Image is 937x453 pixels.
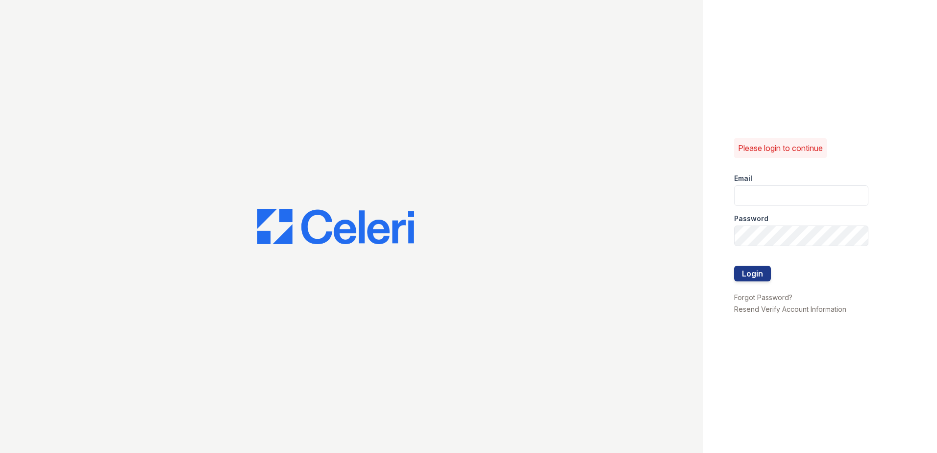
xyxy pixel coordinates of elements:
img: CE_Logo_Blue-a8612792a0a2168367f1c8372b55b34899dd931a85d93a1a3d3e32e68fde9ad4.png [257,209,414,244]
label: Password [734,214,768,224]
a: Resend Verify Account Information [734,305,846,313]
button: Login [734,266,771,281]
label: Email [734,174,752,183]
p: Please login to continue [738,142,823,154]
a: Forgot Password? [734,293,792,302]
